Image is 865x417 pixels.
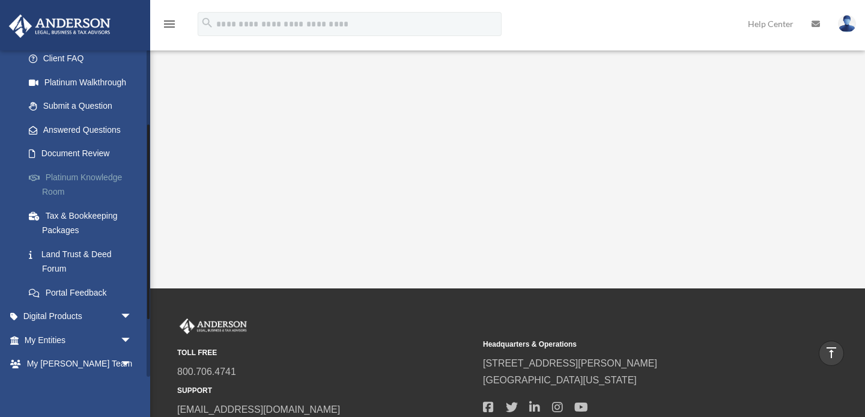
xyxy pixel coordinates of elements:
a: Land Trust & Deed Forum [17,242,150,281]
span: arrow_drop_down [120,352,144,377]
a: Answered Questions [17,118,150,142]
span: arrow_drop_down [120,376,144,400]
a: My [PERSON_NAME] Teamarrow_drop_down [8,352,150,376]
img: Anderson Advisors Platinum Portal [177,318,249,334]
i: menu [162,17,177,31]
small: TOLL FREE [177,347,475,359]
span: arrow_drop_down [120,328,144,353]
a: Digital Productsarrow_drop_down [8,305,150,329]
img: User Pic [838,15,856,32]
a: My Documentsarrow_drop_down [8,376,150,400]
span: arrow_drop_down [120,305,144,329]
small: Headquarters & Operations [483,338,780,351]
a: Tax & Bookkeeping Packages [17,204,150,242]
small: SUPPORT [177,385,475,397]
a: Document Review [17,142,150,166]
img: Anderson Advisors Platinum Portal [5,14,114,38]
i: search [201,16,214,29]
a: Portal Feedback [17,281,150,305]
a: vertical_align_top [819,341,844,366]
a: Platinum Walkthrough [17,70,144,94]
a: menu [162,21,177,31]
a: [EMAIL_ADDRESS][DOMAIN_NAME] [177,404,340,415]
a: My Entitiesarrow_drop_down [8,328,150,352]
a: [GEOGRAPHIC_DATA][US_STATE] [483,375,637,385]
a: Platinum Knowledge Room [17,165,150,204]
a: Submit a Question [17,94,150,118]
a: 800.706.4741 [177,367,236,377]
a: Client FAQ [17,47,150,71]
i: vertical_align_top [824,345,839,360]
a: [STREET_ADDRESS][PERSON_NAME] [483,358,657,368]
